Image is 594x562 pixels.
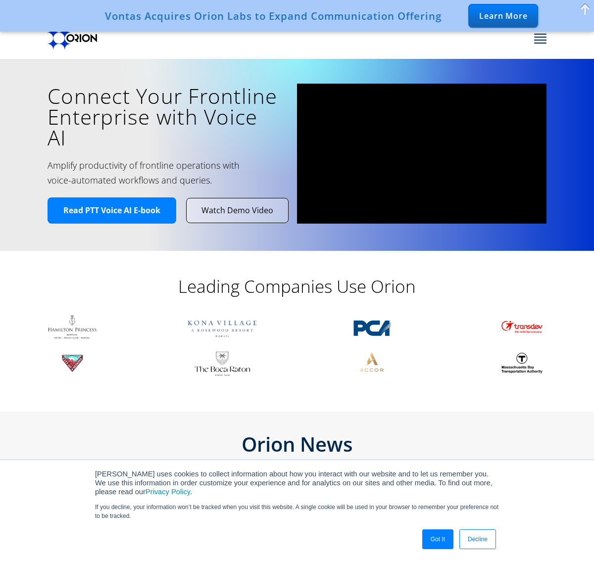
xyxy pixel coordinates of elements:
span: [PERSON_NAME] uses cookies to collect information about how you interact with our website and to ... [95,470,493,496]
span: Read PTT Voice AI E-book [63,205,160,216]
iframe: Chat Widget [544,515,594,562]
div: Vontas Acquires Orion Labs to Expand Communication Offering [105,10,442,22]
span: Watch Demo Video [201,205,273,216]
h1: Connect Your Frontline Enterprise with Voice AI [48,86,282,148]
a: Watch Demo Video [187,198,288,223]
a: Got It [422,529,453,549]
p: If you decline, your information won’t be tracked when you visit this website. A single cookie wi... [95,503,499,520]
a: Read PTT Voice AI E-book [48,197,176,224]
a: Privacy Policy [146,488,190,496]
h2: Amplify productivity of frontline operations with voice-automated workflows and queries. [48,158,247,187]
h2: Orion News [48,434,546,454]
div: Learn More [468,4,538,28]
iframe: vimeo Video Player [297,84,546,224]
img: Orion labs Black logo [48,27,97,49]
a: Decline [459,529,496,549]
h2: Leading Companies Use Orion [99,276,495,297]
